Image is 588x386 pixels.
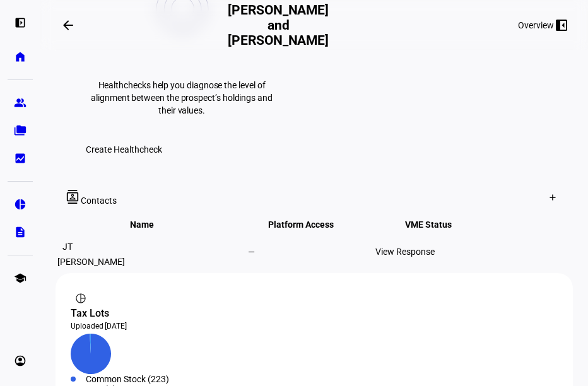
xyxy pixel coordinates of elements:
eth-mat-symbol: folder_copy [14,124,26,137]
a: bid_landscape [8,146,33,171]
div: Overview [518,20,554,30]
eth-mat-symbol: school [14,272,26,284]
eth-mat-symbol: left_panel_open [14,16,26,29]
div: JT [57,237,78,257]
mat-icon: arrow_backwards [61,18,76,33]
td: — [247,231,373,272]
mat-icon: pie_chart [74,292,87,305]
span: Platform Access [268,219,353,230]
eth-mat-symbol: bid_landscape [14,152,26,165]
a: home [8,44,33,69]
eth-mat-symbol: home [14,50,26,63]
a: folder_copy [8,118,33,143]
div: Tax Lots [71,306,558,321]
button: Create Healthcheck [71,137,177,162]
span: Name [130,219,173,230]
mat-icon: contacts [66,190,81,204]
div: Common Stock (223) [86,374,558,384]
div: View Response [375,247,500,257]
mat-icon: left_panel_close [554,18,569,33]
a: pie_chart [8,192,33,217]
button: Overview [508,15,578,35]
span: VME Status [405,219,471,230]
div: [PERSON_NAME] [57,257,245,267]
eth-mat-symbol: account_circle [14,354,26,367]
a: description [8,219,33,245]
p: Healthchecks help you diagnose the level of alignment between the prospect’s holdings and their v... [91,79,273,117]
eth-mat-symbol: group [14,96,26,109]
eth-mat-symbol: pie_chart [14,198,26,211]
eth-mat-symbol: description [14,226,26,238]
div: Uploaded [DATE] [71,321,558,331]
span: Contacts [81,196,117,206]
a: group [8,90,33,115]
span: Create Healthcheck [86,137,162,162]
h2: [PERSON_NAME] and [PERSON_NAME] [228,3,329,48]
